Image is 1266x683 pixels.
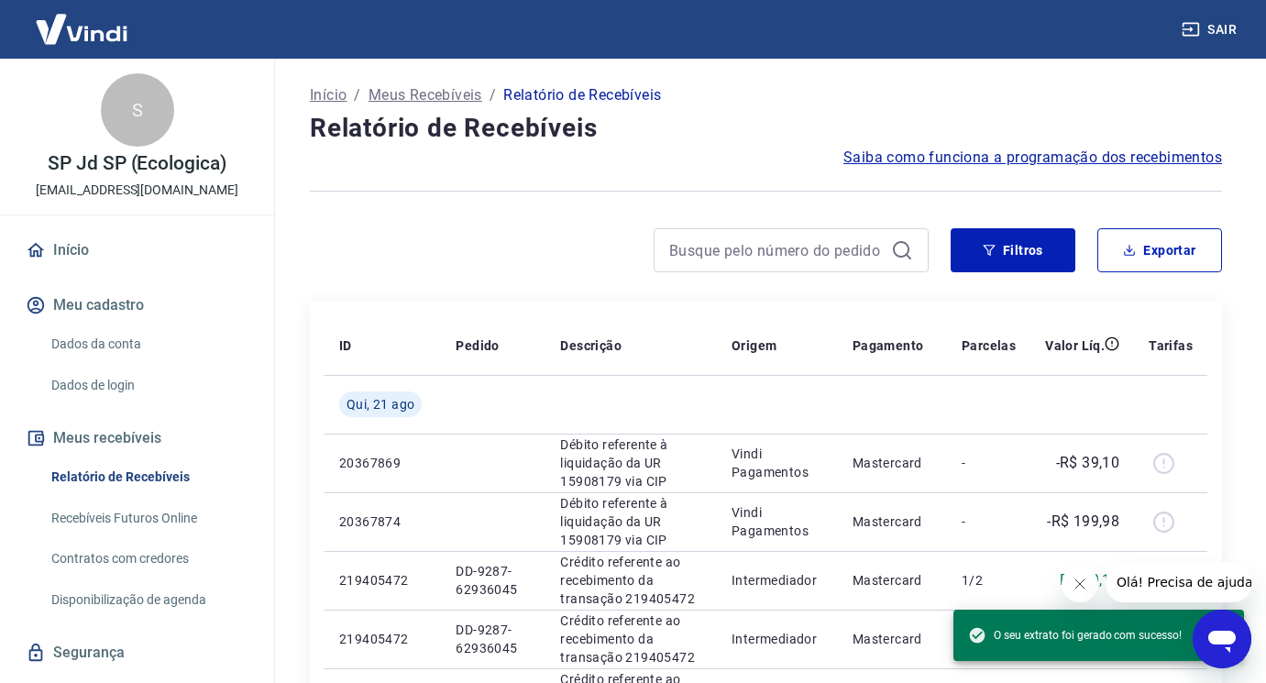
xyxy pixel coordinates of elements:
p: / [490,84,496,106]
a: Início [22,230,252,270]
p: -R$ 199,98 [1047,511,1119,533]
p: Crédito referente ao recebimento da transação 219405472 [560,611,702,666]
span: Olá! Precisa de ajuda? [11,13,154,28]
p: - [962,454,1016,472]
p: Tarifas [1149,336,1193,355]
p: Vindi Pagamentos [732,445,823,481]
a: Saiba como funciona a programação dos recebimentos [843,147,1222,169]
p: Relatório de Recebíveis [503,84,661,106]
p: DD-9287-62936045 [456,621,531,657]
p: Débito referente à liquidação da UR 15908179 via CIP [560,435,702,490]
p: Parcelas [962,336,1016,355]
p: Crédito referente ao recebimento da transação 219405472 [560,553,702,608]
p: 219405472 [339,571,426,589]
span: O seu extrato foi gerado com sucesso! [968,626,1182,644]
p: 219405472 [339,630,426,648]
p: Valor Líq. [1045,336,1105,355]
button: Exportar [1097,228,1222,272]
button: Filtros [951,228,1075,272]
img: Vindi [22,1,141,57]
p: Intermediador [732,571,823,589]
p: [EMAIL_ADDRESS][DOMAIN_NAME] [36,181,238,200]
input: Busque pelo número do pedido [669,237,884,264]
p: 20367869 [339,454,426,472]
div: S [101,73,174,147]
iframe: Fechar mensagem [1062,566,1098,602]
h4: Relatório de Recebíveis [310,110,1222,147]
p: Mastercard [853,512,932,531]
button: Meus recebíveis [22,418,252,458]
p: - [962,512,1016,531]
p: Mastercard [853,630,932,648]
p: Pagamento [853,336,924,355]
iframe: Botão para abrir a janela de mensagens [1193,610,1251,668]
p: -R$ 39,10 [1056,452,1120,474]
a: Contratos com credores [44,540,252,578]
p: Origem [732,336,776,355]
p: Mastercard [853,454,932,472]
p: / [354,84,360,106]
button: Meu cadastro [22,285,252,325]
a: Meus Recebíveis [369,84,482,106]
p: 20367874 [339,512,426,531]
span: Qui, 21 ago [347,395,414,413]
p: SP Jd SP (Ecologica) [48,154,226,173]
p: Mastercard [853,571,932,589]
a: Segurança [22,633,252,673]
p: DD-9287-62936045 [456,562,531,599]
a: Dados da conta [44,325,252,363]
a: Relatório de Recebíveis [44,458,252,496]
p: Descrição [560,336,622,355]
p: 1/2 [962,571,1016,589]
a: Dados de login [44,367,252,404]
p: ID [339,336,352,355]
p: Débito referente à liquidação da UR 15908179 via CIP [560,494,702,549]
p: Pedido [456,336,499,355]
button: Sair [1178,13,1244,47]
a: Recebíveis Futuros Online [44,500,252,537]
a: Início [310,84,347,106]
p: Intermediador [732,630,823,648]
p: Vindi Pagamentos [732,503,823,540]
iframe: Mensagem da empresa [1106,562,1251,602]
p: R$ 39,10 [1060,569,1119,591]
a: Disponibilização de agenda [44,581,252,619]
